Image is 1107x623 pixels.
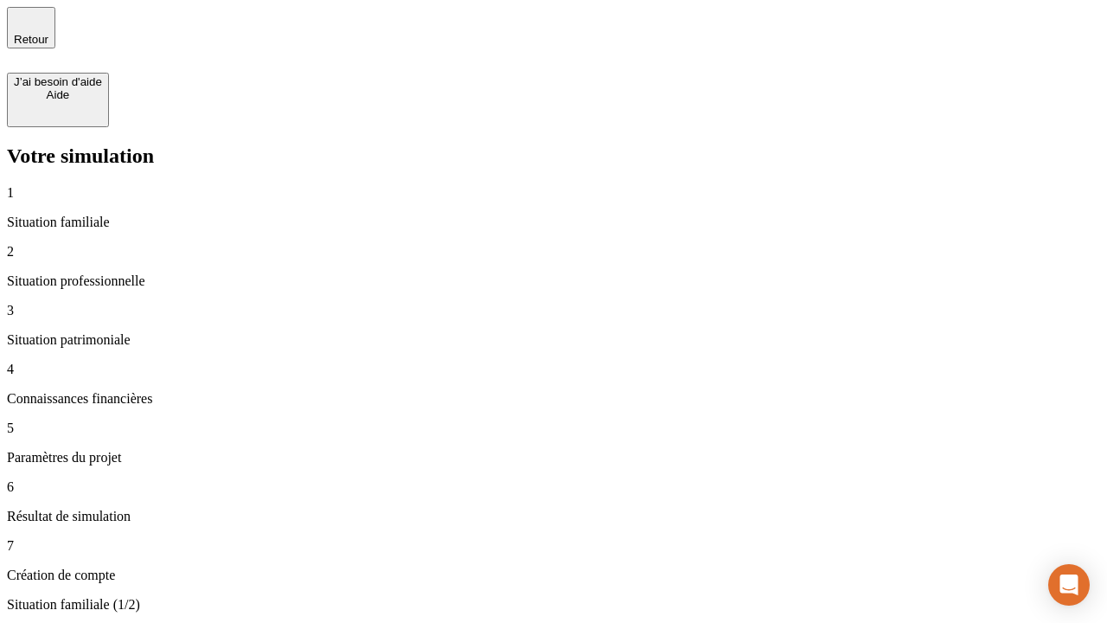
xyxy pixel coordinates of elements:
[7,73,109,127] button: J’ai besoin d'aideAide
[7,597,1100,613] p: Situation familiale (1/2)
[7,145,1100,168] h2: Votre simulation
[7,185,1100,201] p: 1
[7,450,1100,466] p: Paramètres du projet
[14,75,102,88] div: J’ai besoin d'aide
[7,273,1100,289] p: Situation professionnelle
[7,215,1100,230] p: Situation familiale
[7,244,1100,260] p: 2
[7,362,1100,377] p: 4
[7,391,1100,407] p: Connaissances financières
[7,421,1100,436] p: 5
[7,332,1100,348] p: Situation patrimoniale
[7,568,1100,583] p: Création de compte
[1048,564,1090,606] div: Open Intercom Messenger
[14,33,48,46] span: Retour
[7,538,1100,554] p: 7
[7,7,55,48] button: Retour
[7,479,1100,495] p: 6
[14,88,102,101] div: Aide
[7,303,1100,318] p: 3
[7,509,1100,524] p: Résultat de simulation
